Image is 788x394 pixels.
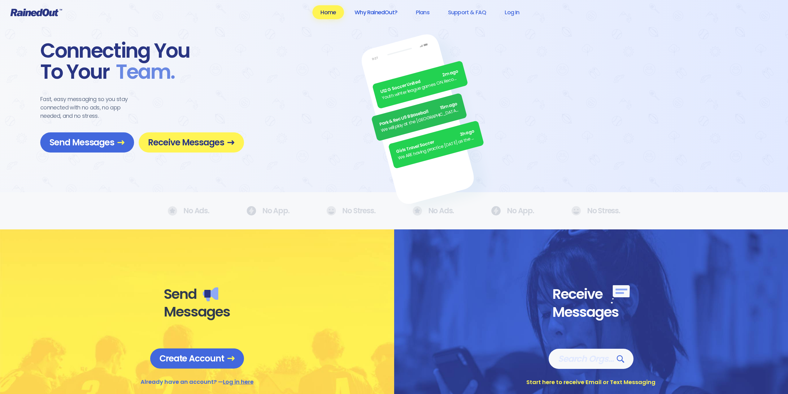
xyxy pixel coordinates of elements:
[558,353,624,364] span: Search Orgs…
[552,303,630,321] div: Messages
[164,286,230,303] div: Send
[380,107,460,134] div: We will play at the [GEOGRAPHIC_DATA]. Wear white, be at the field by 5pm.
[442,68,459,79] span: 2m ago
[571,206,620,215] div: No Stress.
[380,68,459,95] div: U12 G Soccer United
[497,5,527,19] a: Log In
[459,128,475,138] span: 3h ago
[40,95,139,120] div: Fast, easy messaging so you stay connected with no ads, no app needed, and no stress.
[491,206,534,215] div: No App.
[150,348,244,369] a: Create Account
[326,206,375,215] div: No Stress.
[549,349,633,369] a: Search Orgs…
[168,206,209,216] div: No Ads.
[326,206,336,215] img: No Ads.
[168,206,177,216] img: No Ads.
[159,353,235,364] span: Create Account
[397,134,477,162] div: We ARE having practice [DATE] as the sun is finally out.
[141,378,254,386] div: Already have an account? —
[396,128,475,155] div: Girls Travel Soccer
[40,132,134,153] a: Send Messages
[110,61,175,82] span: Team .
[346,5,405,19] a: Why RainedOut?
[408,5,438,19] a: Plans
[50,137,125,148] span: Send Messages
[139,132,244,153] a: Receive Messages
[246,206,256,215] img: No Ads.
[246,206,290,215] div: No App.
[164,303,230,321] div: Messages
[439,100,458,111] span: 15m ago
[571,206,581,215] img: No Ads.
[40,40,244,82] div: Connecting You To Your
[611,285,630,303] img: Receive messages
[203,287,218,301] img: Send messages
[148,137,235,148] span: Receive Messages
[440,5,494,19] a: Support & FAQ
[312,5,344,19] a: Home
[552,285,630,303] div: Receive
[413,206,454,216] div: No Ads.
[491,206,501,215] img: No Ads.
[413,206,422,216] img: No Ads.
[379,100,458,128] div: Park & Rec U9 B Baseball
[381,74,461,102] div: Youth winter league games ON. Recommend running shoes/sneakers for players as option for footwear.
[223,378,254,386] a: Log in here
[526,378,655,386] div: Start here to receive Email or Text Messaging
